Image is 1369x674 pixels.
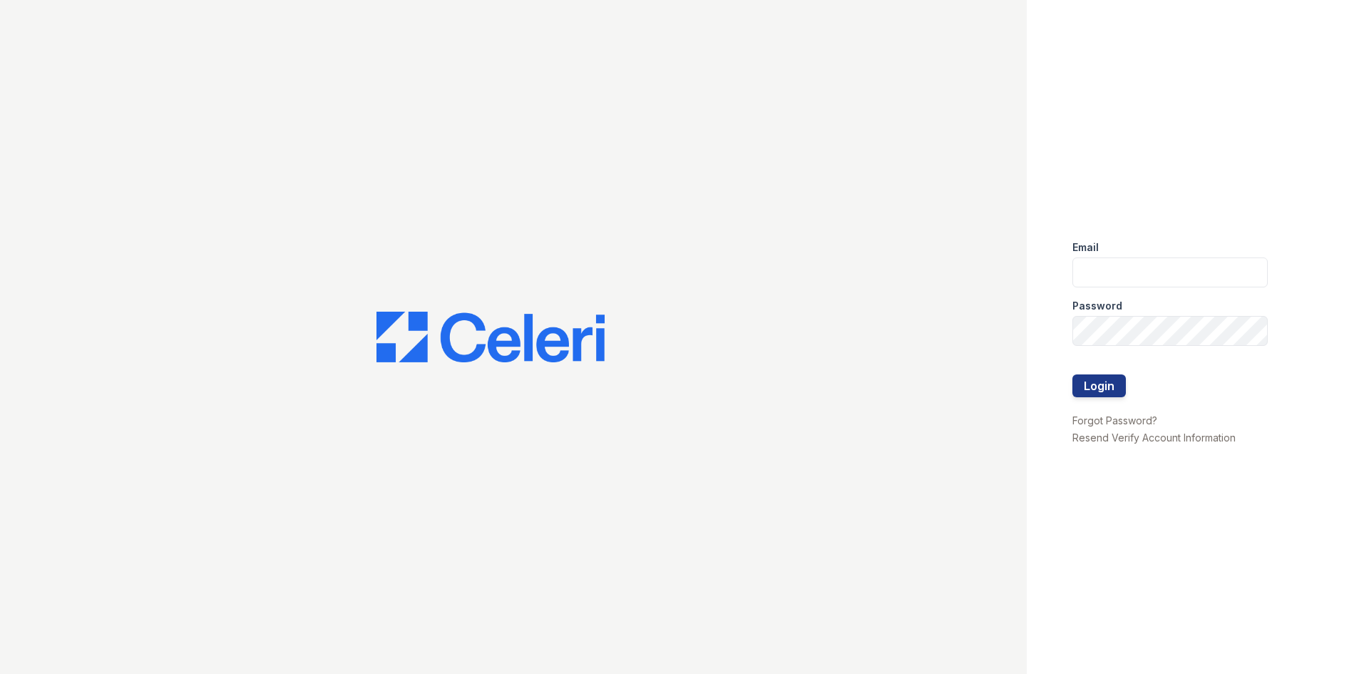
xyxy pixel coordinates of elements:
[1072,432,1236,444] a: Resend Verify Account Information
[376,312,605,363] img: CE_Logo_Blue-a8612792a0a2168367f1c8372b55b34899dd931a85d93a1a3d3e32e68fde9ad4.png
[1072,374,1126,397] button: Login
[1072,240,1099,255] label: Email
[1072,299,1122,313] label: Password
[1072,414,1157,427] a: Forgot Password?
